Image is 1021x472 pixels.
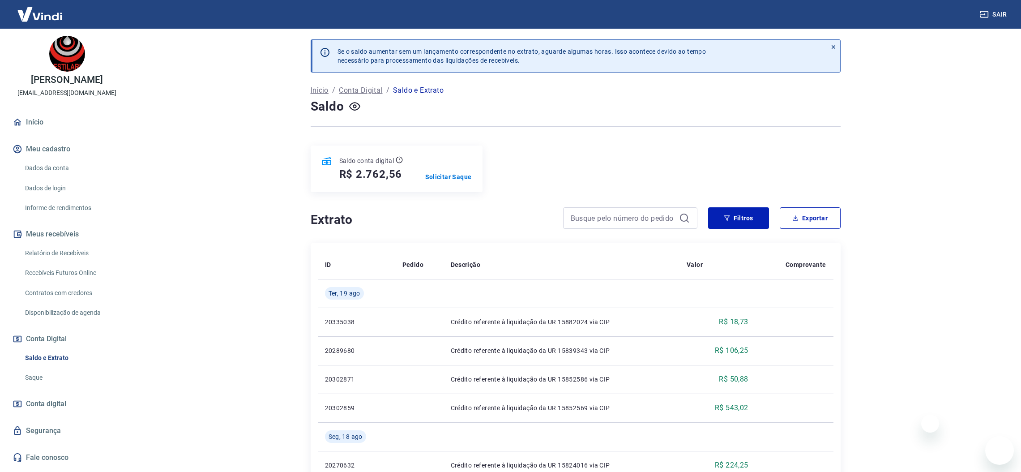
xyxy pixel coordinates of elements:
[329,432,363,441] span: Seg, 18 ago
[708,207,769,229] button: Filtros
[451,346,672,355] p: Crédito referente à liquidação da UR 15839343 via CIP
[49,36,85,72] img: 904a6174-c400-414d-8569-0f845a1b0b92.jpeg
[571,211,675,225] input: Busque pelo número do pedido
[687,260,703,269] p: Valor
[451,403,672,412] p: Crédito referente à liquidação da UR 15852569 via CIP
[386,85,389,96] p: /
[21,179,123,197] a: Dados de login
[339,85,382,96] a: Conta Digital
[325,260,331,269] p: ID
[451,375,672,384] p: Crédito referente à liquidação da UR 15852586 via CIP
[978,6,1010,23] button: Sair
[337,47,706,65] p: Se o saldo aumentar sem um lançamento correspondente no extrato, aguarde algumas horas. Isso acon...
[11,394,123,414] a: Conta digital
[393,85,444,96] p: Saldo e Extrato
[921,415,939,433] iframe: Fechar mensagem
[451,461,672,470] p: Crédito referente à liquidação da UR 15824016 via CIP
[311,98,344,116] h4: Saldo
[402,260,423,269] p: Pedido
[11,139,123,159] button: Meu cadastro
[715,403,748,413] p: R$ 543,02
[451,318,672,326] p: Crédito referente à liquidação da UR 15882024 via CIP
[786,260,826,269] p: Comprovante
[21,244,123,262] a: Relatório de Recebíveis
[311,211,552,229] h4: Extrato
[451,260,481,269] p: Descrição
[21,369,123,387] a: Saque
[11,421,123,441] a: Segurança
[325,318,388,326] p: 20335038
[21,159,123,177] a: Dados da conta
[17,88,116,98] p: [EMAIL_ADDRESS][DOMAIN_NAME]
[21,264,123,282] a: Recebíveis Futuros Online
[715,345,748,356] p: R$ 106,25
[11,329,123,349] button: Conta Digital
[325,403,388,412] p: 20302859
[26,398,66,410] span: Conta digital
[311,85,329,96] a: Início
[21,304,123,322] a: Disponibilização de agenda
[339,156,394,165] p: Saldo conta digital
[715,460,748,471] p: R$ 224,25
[985,436,1014,465] iframe: Botão para abrir a janela de mensagens
[21,199,123,217] a: Informe de rendimentos
[11,0,69,28] img: Vindi
[21,284,123,302] a: Contratos com credores
[325,346,388,355] p: 20289680
[425,172,472,181] a: Solicitar Saque
[11,224,123,244] button: Meus recebíveis
[339,167,402,181] h5: R$ 2.762,56
[719,374,748,385] p: R$ 50,88
[329,289,360,298] span: Ter, 19 ago
[780,207,841,229] button: Exportar
[11,448,123,468] a: Fale conosco
[31,75,103,85] p: [PERSON_NAME]
[11,112,123,132] a: Início
[21,349,123,367] a: Saldo e Extrato
[325,461,388,470] p: 20270632
[719,317,748,327] p: R$ 18,73
[332,85,335,96] p: /
[325,375,388,384] p: 20302871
